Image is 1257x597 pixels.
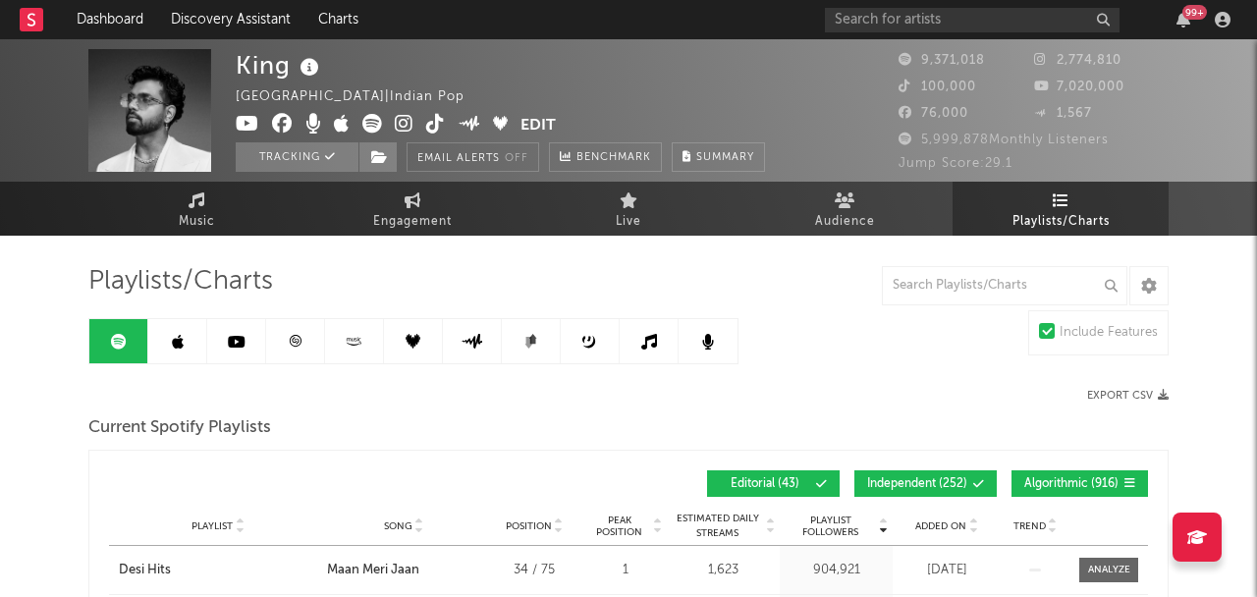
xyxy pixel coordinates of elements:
[882,266,1127,305] input: Search Playlists/Charts
[737,182,953,236] a: Audience
[867,478,967,490] span: Independent ( 252 )
[1012,210,1110,234] span: Playlists/Charts
[373,210,452,234] span: Engagement
[1087,390,1169,402] button: Export CSV
[506,520,552,532] span: Position
[88,182,304,236] a: Music
[88,416,271,440] span: Current Spotify Playlists
[672,142,765,172] button: Summary
[899,157,1012,170] span: Jump Score: 29.1
[1013,520,1046,532] span: Trend
[854,470,997,497] button: Independent(252)
[1024,478,1119,490] span: Algorithmic ( 916 )
[236,85,487,109] div: [GEOGRAPHIC_DATA] | Indian Pop
[179,210,215,234] span: Music
[915,520,966,532] span: Added On
[505,153,528,164] em: Off
[191,520,233,532] span: Playlist
[327,561,419,580] div: Maan Meri Jaan
[88,270,273,294] span: Playlists/Charts
[490,561,578,580] div: 34 / 75
[899,81,976,93] span: 100,000
[549,142,662,172] a: Benchmark
[616,210,641,234] span: Live
[696,152,754,163] span: Summary
[119,561,171,580] div: Desi Hits
[520,182,737,236] a: Live
[785,561,888,580] div: 904,921
[588,561,662,580] div: 1
[707,470,840,497] button: Editorial(43)
[672,512,763,541] span: Estimated Daily Streams
[825,8,1120,32] input: Search for artists
[1182,5,1207,20] div: 99 +
[720,478,810,490] span: Editorial ( 43 )
[953,182,1169,236] a: Playlists/Charts
[898,561,996,580] div: [DATE]
[236,49,324,81] div: King
[384,520,412,532] span: Song
[1176,12,1190,27] button: 99+
[1034,54,1121,67] span: 2,774,810
[1060,321,1158,345] div: Include Features
[1034,107,1092,120] span: 1,567
[407,142,539,172] button: Email AlertsOff
[899,134,1109,146] span: 5,999,878 Monthly Listeners
[588,515,650,538] span: Peak Position
[785,515,876,538] span: Playlist Followers
[520,114,556,138] button: Edit
[899,107,968,120] span: 76,000
[899,54,985,67] span: 9,371,018
[119,561,317,580] a: Desi Hits
[1011,470,1148,497] button: Algorithmic(916)
[672,561,775,580] div: 1,623
[236,142,358,172] button: Tracking
[304,182,520,236] a: Engagement
[815,210,875,234] span: Audience
[1034,81,1124,93] span: 7,020,000
[576,146,651,170] span: Benchmark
